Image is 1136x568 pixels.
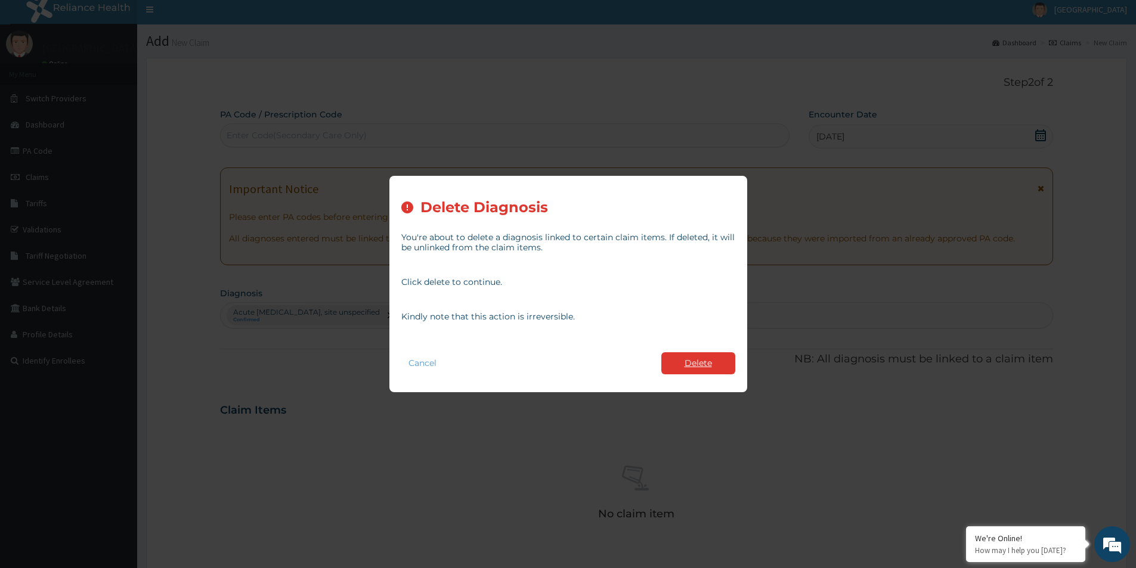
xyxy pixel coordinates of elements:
[975,533,1076,544] div: We're Online!
[975,545,1076,555] p: How may I help you today?
[6,325,227,367] textarea: Type your message and hit 'Enter'
[196,6,224,35] div: Minimize live chat window
[401,355,444,372] button: Cancel
[401,232,735,253] p: You're about to delete a diagnosis linked to certain claim items. If deleted, it will be unlinked...
[661,352,735,374] button: Delete
[420,200,548,216] h2: Delete Diagnosis
[401,277,735,287] p: Click delete to continue.
[401,312,735,322] p: Kindly note that this action is irreversible.
[69,150,165,271] span: We're online!
[22,60,48,89] img: d_794563401_company_1708531726252_794563401
[62,67,200,82] div: Chat with us now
